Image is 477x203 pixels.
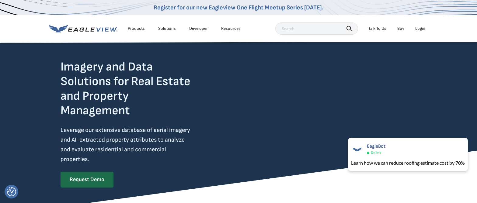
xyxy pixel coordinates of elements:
[397,26,404,31] a: Buy
[367,143,385,149] span: EagleBot
[7,187,16,196] img: Revisit consent button
[415,26,425,31] div: Login
[371,150,381,155] span: Online
[351,159,465,167] div: Learn how we can reduce roofing estimate cost by 70%
[61,172,113,188] a: Request Demo
[189,26,208,31] a: Developer
[368,26,386,31] div: Talk To Us
[7,187,16,196] button: Consent Preferences
[275,22,358,35] input: Search
[221,26,241,31] div: Resources
[128,26,145,31] div: Products
[154,4,323,11] a: Register for our new Eagleview One Flight Meetup Series [DATE].
[61,60,194,118] h2: Imagery and Data Solutions for Real Estate and Property Management
[351,143,363,156] img: EagleBot
[158,26,176,31] div: Solutions
[61,125,194,164] p: Leverage our extensive database of aerial imagery and AI-extracted property attributes to analyze...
